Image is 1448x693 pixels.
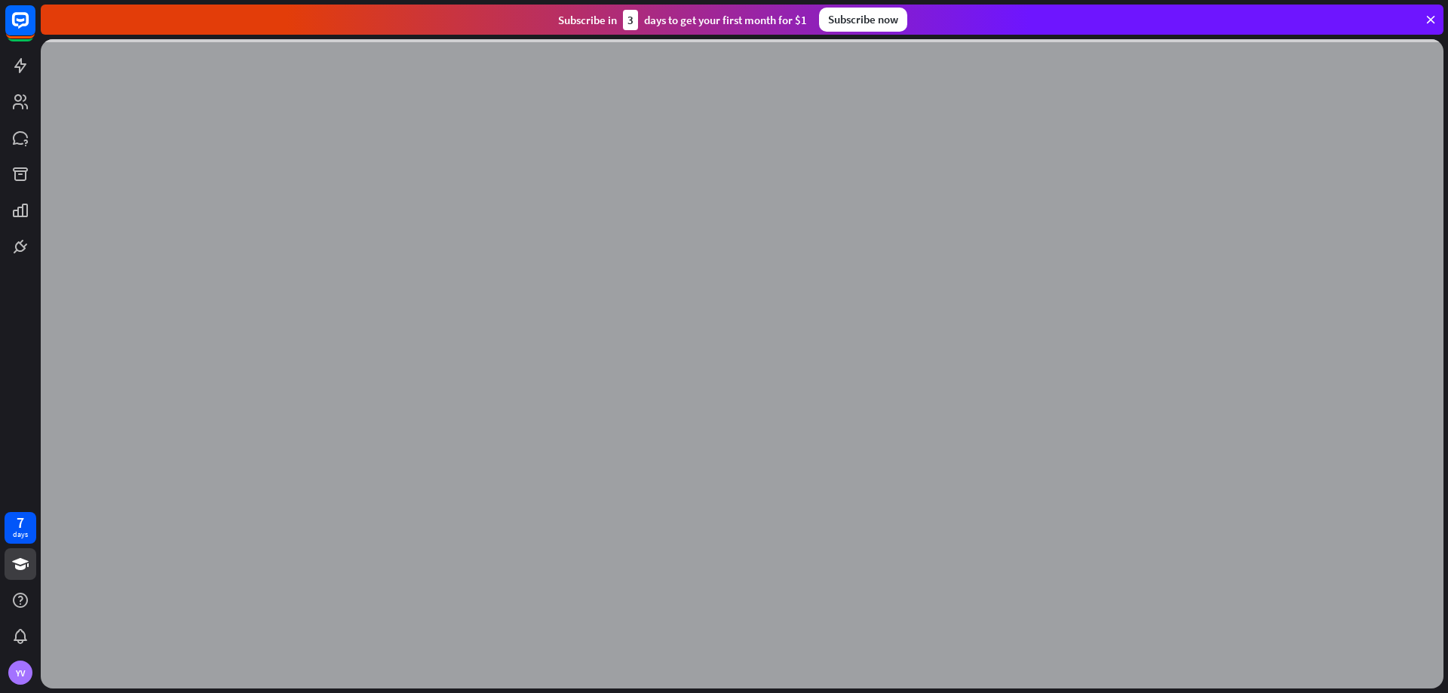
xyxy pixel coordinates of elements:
[13,529,28,540] div: days
[17,516,24,529] div: 7
[558,10,807,30] div: Subscribe in days to get your first month for $1
[8,661,32,685] div: YV
[623,10,638,30] div: 3
[5,512,36,544] a: 7 days
[819,8,907,32] div: Subscribe now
